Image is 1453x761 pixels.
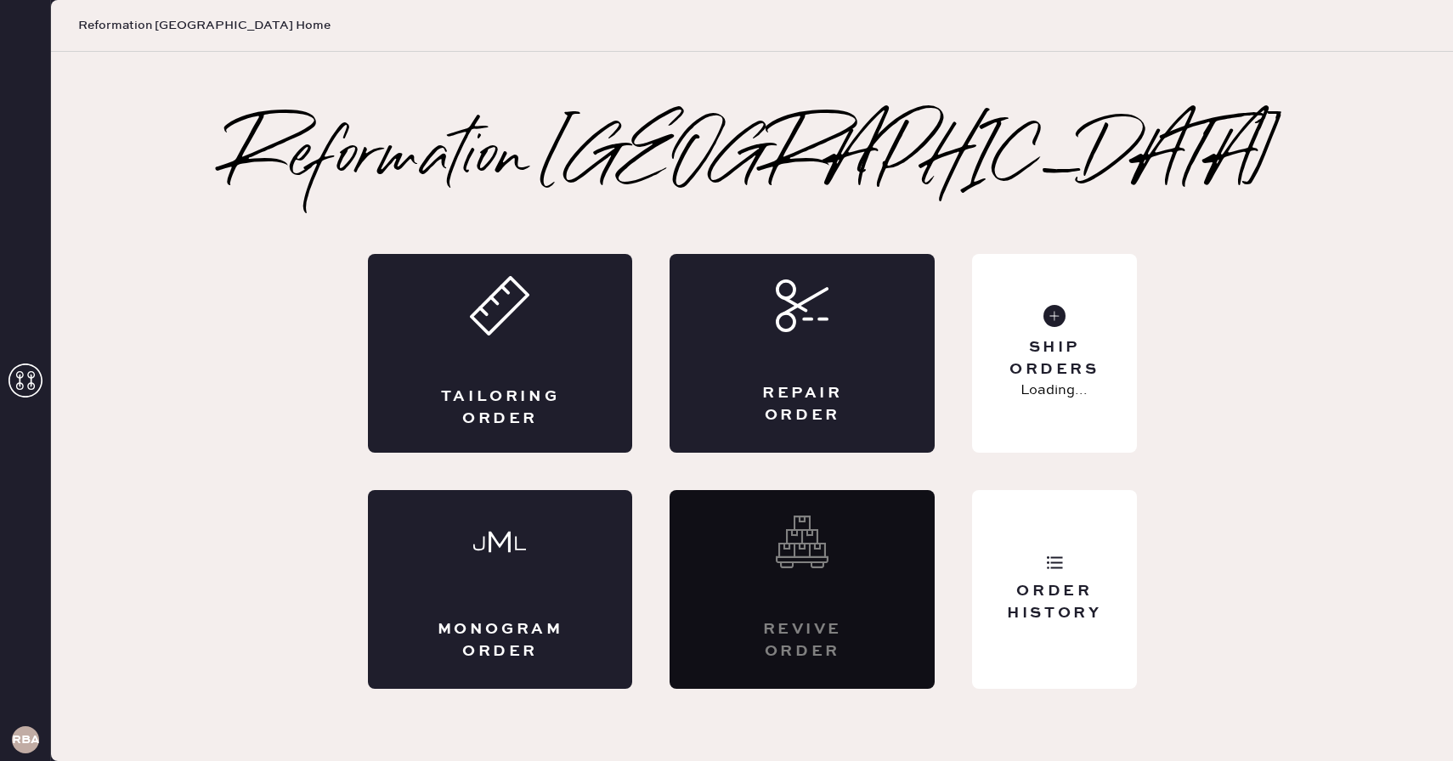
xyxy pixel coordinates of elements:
div: Monogram Order [436,619,565,662]
div: Revive order [738,619,867,662]
p: Loading... [1020,380,1088,401]
div: Order History [986,581,1122,623]
div: Interested? Contact us at care@hemster.co [670,490,935,689]
div: Ship Orders [986,337,1122,380]
span: Reformation [GEOGRAPHIC_DATA] Home [78,17,331,34]
h2: Reformation [GEOGRAPHIC_DATA] [227,125,1278,193]
div: Tailoring Order [436,386,565,429]
div: Repair Order [738,383,867,426]
h3: RBA [12,734,39,746]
